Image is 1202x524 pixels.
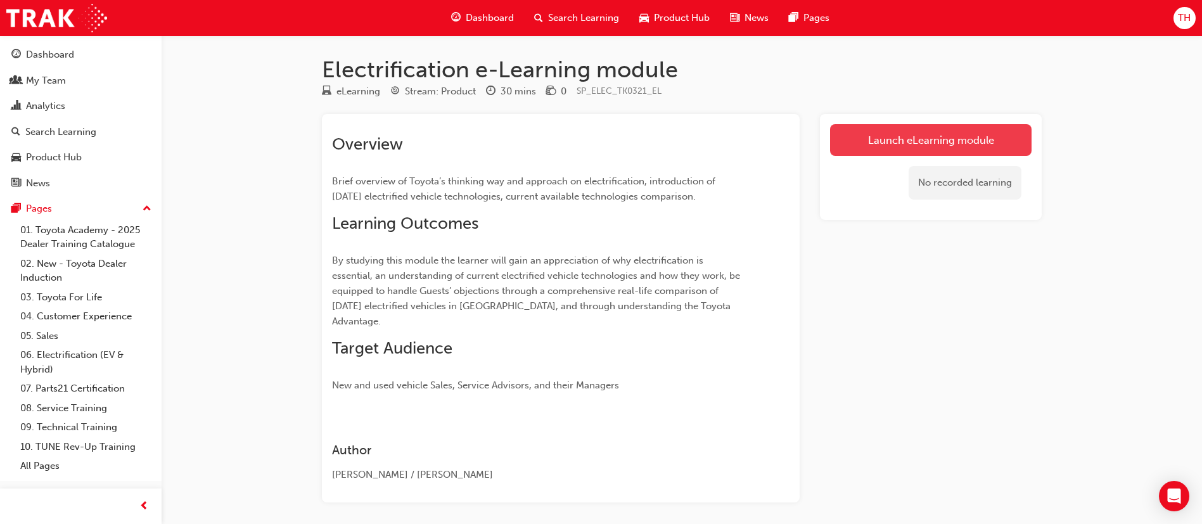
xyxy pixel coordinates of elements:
a: Product Hub [5,146,157,169]
span: By studying this module the learner will gain an appreciation of why electrification is essential... [332,255,743,327]
button: Pages [5,197,157,220]
a: 04. Customer Experience [15,307,157,326]
div: Pages [26,201,52,216]
div: Open Intercom Messenger [1159,481,1189,511]
span: New and used vehicle Sales, Service Advisors, and their Managers [332,380,619,391]
a: pages-iconPages [779,5,840,31]
span: search-icon [534,10,543,26]
a: 03. Toyota For Life [15,288,157,307]
a: car-iconProduct Hub [629,5,720,31]
a: 08. Service Training [15,399,157,418]
span: prev-icon [139,499,149,514]
span: Target Audience [332,338,452,358]
div: [PERSON_NAME] / [PERSON_NAME] [332,468,744,482]
div: Price [546,84,566,99]
div: My Team [26,73,66,88]
span: car-icon [639,10,649,26]
div: Stream [390,84,476,99]
span: news-icon [11,178,21,189]
span: Learning Outcomes [332,214,478,233]
div: Stream: Product [405,84,476,99]
span: people-icon [11,75,21,87]
span: learningResourceType_ELEARNING-icon [322,86,331,98]
span: clock-icon [486,86,496,98]
div: eLearning [336,84,380,99]
a: 01. Toyota Academy - 2025 Dealer Training Catalogue [15,220,157,254]
a: news-iconNews [720,5,779,31]
a: 02. New - Toyota Dealer Induction [15,254,157,288]
div: Duration [486,84,536,99]
span: TH [1178,11,1191,25]
a: search-iconSearch Learning [524,5,629,31]
div: 30 mins [501,84,536,99]
a: News [5,172,157,195]
a: Dashboard [5,43,157,67]
div: Search Learning [25,125,96,139]
span: news-icon [730,10,739,26]
div: Analytics [26,99,65,113]
span: pages-icon [789,10,798,26]
span: Pages [803,11,829,25]
span: up-icon [143,201,151,217]
a: 10. TUNE Rev-Up Training [15,437,157,457]
button: TH [1173,7,1196,29]
span: target-icon [390,86,400,98]
span: guage-icon [451,10,461,26]
a: Analytics [5,94,157,118]
div: Dashboard [26,48,74,62]
span: Product Hub [654,11,710,25]
span: car-icon [11,152,21,163]
a: Search Learning [5,120,157,144]
div: No recorded learning [909,166,1021,200]
div: Product Hub [26,150,82,165]
span: Search Learning [548,11,619,25]
span: Overview [332,134,403,154]
a: 07. Parts21 Certification [15,379,157,399]
a: All Pages [15,456,157,476]
a: 09. Technical Training [15,418,157,437]
h3: Author [332,443,744,457]
span: News [745,11,769,25]
span: Learning resource code [577,86,662,96]
span: guage-icon [11,49,21,61]
span: search-icon [11,127,20,138]
a: Launch eLearning module [830,124,1032,156]
div: News [26,176,50,191]
a: 05. Sales [15,326,157,346]
span: Dashboard [466,11,514,25]
div: Type [322,84,380,99]
a: guage-iconDashboard [441,5,524,31]
span: pages-icon [11,203,21,215]
h1: Electrification e-Learning module [322,56,1042,84]
span: Brief overview of Toyota’s thinking way and approach on electrification, introduction of [DATE] e... [332,176,718,202]
div: 0 [561,84,566,99]
img: Trak [6,4,107,32]
span: money-icon [546,86,556,98]
a: My Team [5,69,157,93]
a: 06. Electrification (EV & Hybrid) [15,345,157,379]
span: chart-icon [11,101,21,112]
button: DashboardMy TeamAnalyticsSearch LearningProduct HubNews [5,41,157,197]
